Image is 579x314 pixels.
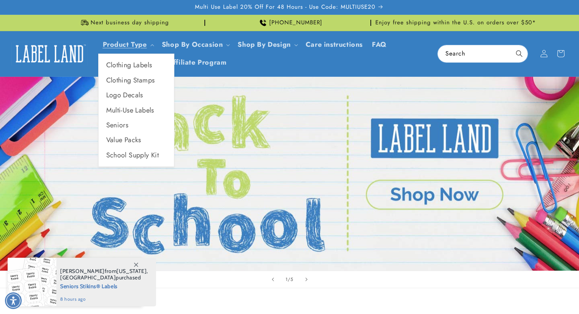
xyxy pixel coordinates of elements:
[375,19,536,27] span: Enjoy free shipping within the U.S. on orders over $50*
[238,40,290,49] a: Shop By Design
[99,73,174,88] a: Clothing Stamps
[42,15,205,31] div: Announcement
[9,39,91,68] a: Label Land
[288,276,290,283] span: /
[60,268,148,281] span: from , purchased
[98,36,157,54] summary: Product Type
[298,271,315,288] button: Next slide
[60,274,116,281] span: [GEOGRAPHIC_DATA]
[99,58,174,73] a: Clothing Labels
[301,36,367,54] a: Care instructions
[208,15,371,31] div: Announcement
[511,45,528,62] button: Search
[233,36,301,54] summary: Shop By Design
[99,133,174,147] a: Value Packs
[99,103,174,118] a: Multi-Use Labels
[153,58,226,67] span: Join Affiliate Program
[367,36,391,54] a: FAQ
[99,88,174,103] a: Logo Decals
[286,276,288,283] span: 1
[5,292,22,309] div: Accessibility Menu
[60,268,105,274] span: [PERSON_NAME]
[504,281,571,306] iframe: Gorgias live chat messenger
[374,15,537,31] div: Announcement
[11,42,88,65] img: Label Land
[103,40,147,49] a: Product Type
[157,36,233,54] summary: Shop By Occasion
[99,118,174,133] a: Seniors
[162,40,223,49] span: Shop By Occasion
[148,54,231,71] a: Join Affiliate Program
[91,19,169,27] span: Next business day shipping
[290,276,293,283] span: 5
[99,148,174,163] a: School Supply Kit
[116,268,147,274] span: [US_STATE]
[265,271,281,288] button: Previous slide
[306,40,363,49] span: Care instructions
[372,40,387,49] span: FAQ
[195,3,375,11] span: Multi Use Label 20% Off For 48 Hours - Use Code: MULTIUSE20
[269,19,322,27] span: [PHONE_NUMBER]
